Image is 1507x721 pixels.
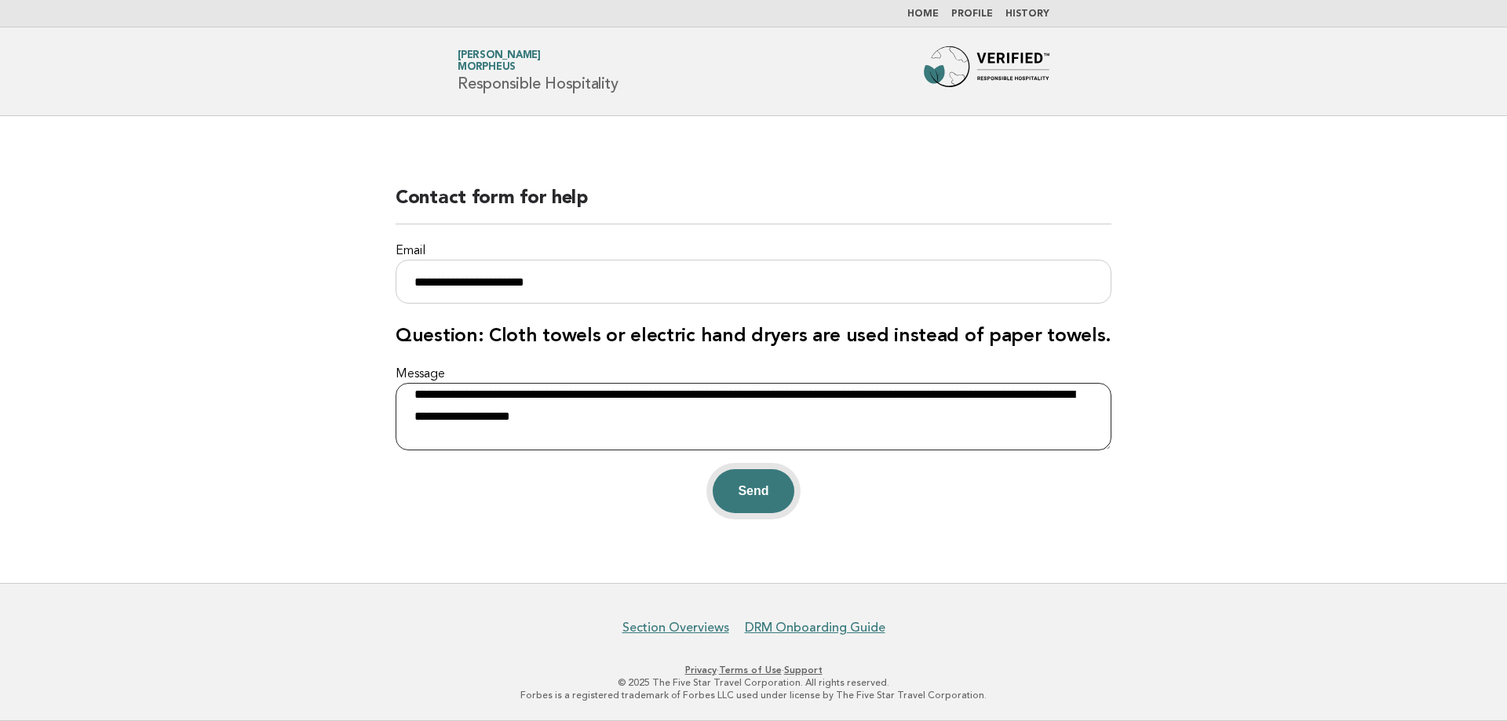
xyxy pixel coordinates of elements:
[907,9,939,19] a: Home
[784,665,823,675] a: Support
[1005,9,1049,19] a: History
[951,9,993,19] a: Profile
[745,620,885,635] a: DRM Onboarding Guide
[458,50,541,72] a: [PERSON_NAME]Morpheus
[924,46,1049,96] img: Forbes Travel Guide
[458,51,618,92] h1: Responsible Hospitality
[396,186,1111,224] h2: Contact form for help
[396,243,1111,260] label: Email
[685,665,717,675] a: Privacy
[273,689,1234,701] p: Forbes is a registered trademark of Forbes LLC used under license by The Five Star Travel Corpora...
[273,664,1234,676] p: · ·
[713,469,794,513] button: Send
[396,366,1111,383] label: Message
[719,665,782,675] a: Terms of Use
[458,63,516,73] span: Morpheus
[622,620,729,635] a: Section Overviews
[396,322,1111,348] h3: Question: Cloth towels or electric hand dryers are used instead of paper towels.
[273,676,1234,689] p: © 2025 The Five Star Travel Corporation. All rights reserved.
